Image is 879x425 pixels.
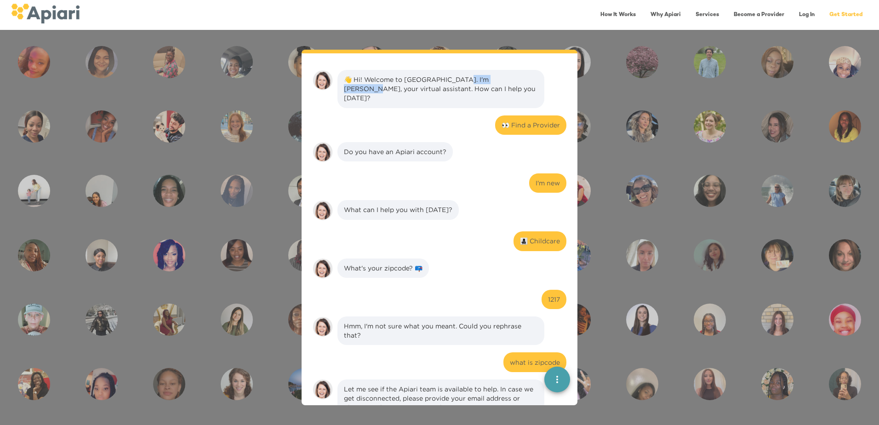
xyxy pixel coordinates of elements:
[544,367,570,392] button: quick menu
[344,385,538,412] div: Let me see if the Apiari team is available to help. In case we get disconnected, please provide y...
[344,264,422,273] div: What's your zipcode? 📪
[520,236,560,246] div: 👩‍👧‍👦 Childcare
[536,178,560,188] div: I'm new
[313,258,333,279] img: amy.37686e0395c82528988e.png
[344,322,538,340] div: Hmm, I'm not sure what you meant. Could you rephrase that?
[313,70,333,90] img: amy.37686e0395c82528988e.png
[313,379,333,400] img: amy.37686e0395c82528988e.png
[313,200,333,220] img: amy.37686e0395c82528988e.png
[824,6,868,24] a: Get Started
[344,205,452,214] div: What can I help you with [DATE]?
[548,295,560,304] div: 1217
[728,6,790,24] a: Become a Provider
[502,121,560,130] div: 👀 Find a Provider
[313,316,333,337] img: amy.37686e0395c82528988e.png
[344,75,538,103] div: 👋 Hi! Welcome to [GEOGRAPHIC_DATA]. I'm [PERSON_NAME], your virtual assistant. How can I help you...
[645,6,686,24] a: Why Apiari
[510,358,560,367] div: what is zipcode
[690,6,725,24] a: Services
[313,142,333,162] img: amy.37686e0395c82528988e.png
[11,4,80,23] img: logo
[595,6,641,24] a: How It Works
[344,147,446,156] div: Do you have an Apiari account?
[793,6,820,24] a: Log In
